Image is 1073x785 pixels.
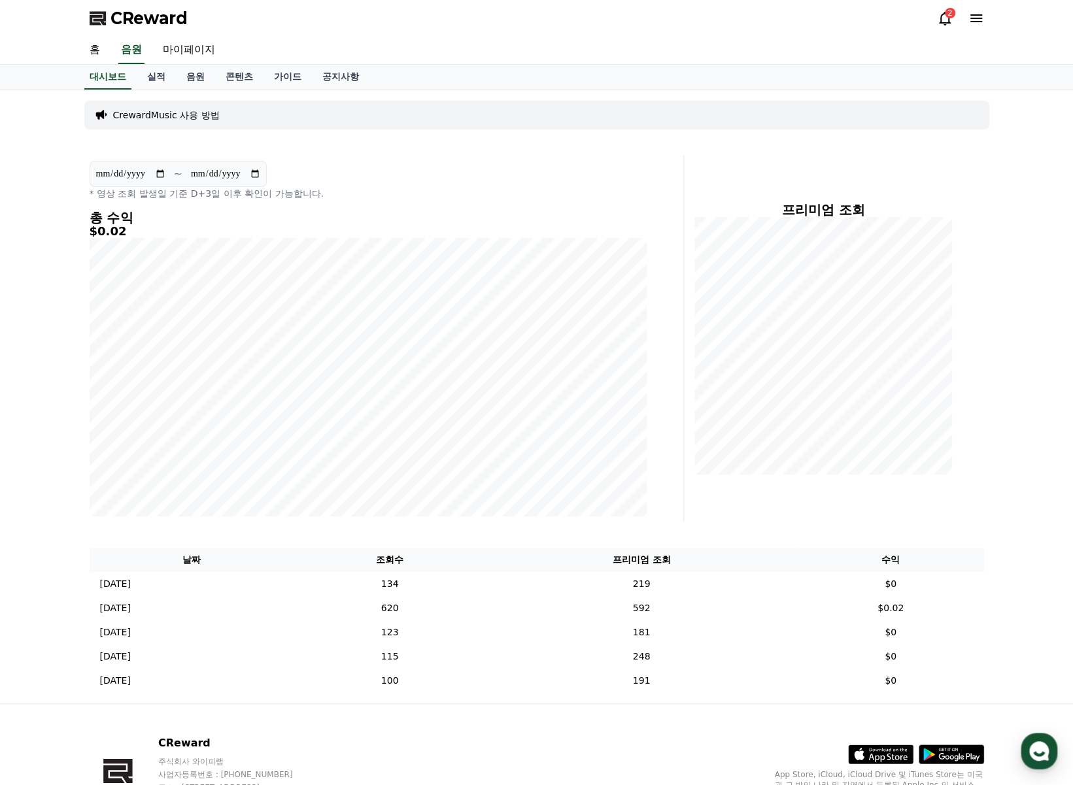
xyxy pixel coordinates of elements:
[798,572,984,596] td: $0
[798,620,984,644] td: $0
[694,203,953,217] h4: 프리미엄 조회
[111,8,188,29] span: CReward
[485,572,797,596] td: 219
[485,596,797,620] td: 592
[485,669,797,693] td: 191
[158,756,318,767] p: 주식회사 와이피랩
[86,414,169,447] a: 대화
[294,596,485,620] td: 620
[176,65,215,90] a: 음원
[120,435,135,445] span: 대화
[937,10,953,26] a: 2
[798,669,984,693] td: $0
[798,548,984,572] th: 수익
[485,548,797,572] th: 프리미엄 조회
[264,65,312,90] a: 가이드
[169,414,251,447] a: 설정
[294,572,485,596] td: 134
[294,644,485,669] td: 115
[158,769,318,780] p: 사업자등록번호 : [PHONE_NUMBER]
[84,65,131,90] a: 대시보드
[798,644,984,669] td: $0
[100,577,131,591] p: [DATE]
[90,548,294,572] th: 날짜
[100,626,131,639] p: [DATE]
[485,620,797,644] td: 181
[137,65,176,90] a: 실적
[79,37,111,64] a: 홈
[294,669,485,693] td: 100
[312,65,369,90] a: 공지사항
[4,414,86,447] a: 홈
[100,601,131,615] p: [DATE]
[202,434,218,444] span: 설정
[798,596,984,620] td: $0.02
[100,674,131,688] p: [DATE]
[945,8,955,18] div: 2
[113,109,220,122] a: CrewardMusic 사용 방법
[100,650,131,663] p: [DATE]
[118,37,145,64] a: 음원
[485,644,797,669] td: 248
[174,166,182,182] p: ~
[90,225,647,238] h5: $0.02
[90,210,647,225] h4: 총 수익
[152,37,226,64] a: 마이페이지
[90,8,188,29] a: CReward
[215,65,264,90] a: 콘텐츠
[90,187,647,200] p: * 영상 조회 발생일 기준 D+3일 이후 확인이 가능합니다.
[294,620,485,644] td: 123
[41,434,49,444] span: 홈
[158,735,318,751] p: CReward
[294,548,485,572] th: 조회수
